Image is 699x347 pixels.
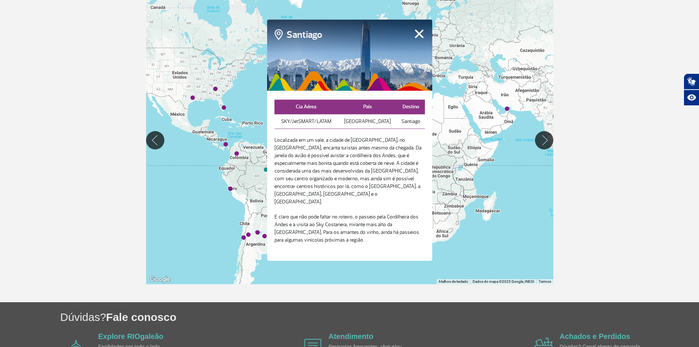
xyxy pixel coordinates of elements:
th: País [338,100,397,114]
td: [GEOGRAPHIC_DATA] [338,114,397,129]
span: Dados do mapa ©2025 Google, INEGI [473,279,534,283]
a: Atendimento [328,332,373,340]
div: Córdoba (COR) [255,230,260,235]
a: Termos [539,279,551,283]
span: Fale conosco [106,311,176,323]
p: E claro que não pode faltar no roteiro, o passeio pela Cordilheira dos Andes e a visita ao Sky Co... [274,213,425,244]
img: santiago-do-chile.png [267,19,432,91]
div: Santiago (SCL) [241,235,246,240]
button: Abrir recursos assistivos. [684,90,699,106]
a: Achados e Perdidos [560,332,630,340]
div: Bogotá (BOG) [234,151,239,156]
div: Lima (LIM) [228,187,233,191]
button: Fechar [414,29,425,39]
button: Abrir tradutor de língua de sinais. [684,73,699,90]
td: SKY/JetSMART/LATAM [274,114,338,129]
div: Dubai (DXB) [505,106,509,111]
div: Atlanta (ATL) [213,87,218,91]
img: Google [148,275,172,284]
button: Mover para esquerda [146,131,164,149]
h4: Santiago [274,29,330,43]
div: Panamá (PTY) [223,142,228,147]
td: Santiago [397,114,425,129]
div: Rosário (ROS) [262,234,267,238]
th: Cia Aérea [274,100,338,114]
div: Mendoza (MDZ) [246,232,251,237]
div: Miami (MIA) [222,105,226,110]
div: Manaus (MAO) [264,167,268,172]
button: Mover para direita [535,131,553,149]
h1: Dúvidas? [60,310,699,325]
a: Abrir esta área no Google Maps (abre uma nova janela) [148,275,172,284]
div: Houston (HOU) [190,95,195,100]
th: Destino [397,100,425,114]
p: Localizada em um vale, a cidade de [GEOGRAPHIC_DATA], no [GEOGRAPHIC_DATA], encanta turistas ante... [274,136,425,206]
div: Plugin de acessibilidade da Hand Talk. [684,73,699,106]
a: Explore RIOgaleão [98,332,164,340]
button: Atalhos de teclado [438,279,468,284]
